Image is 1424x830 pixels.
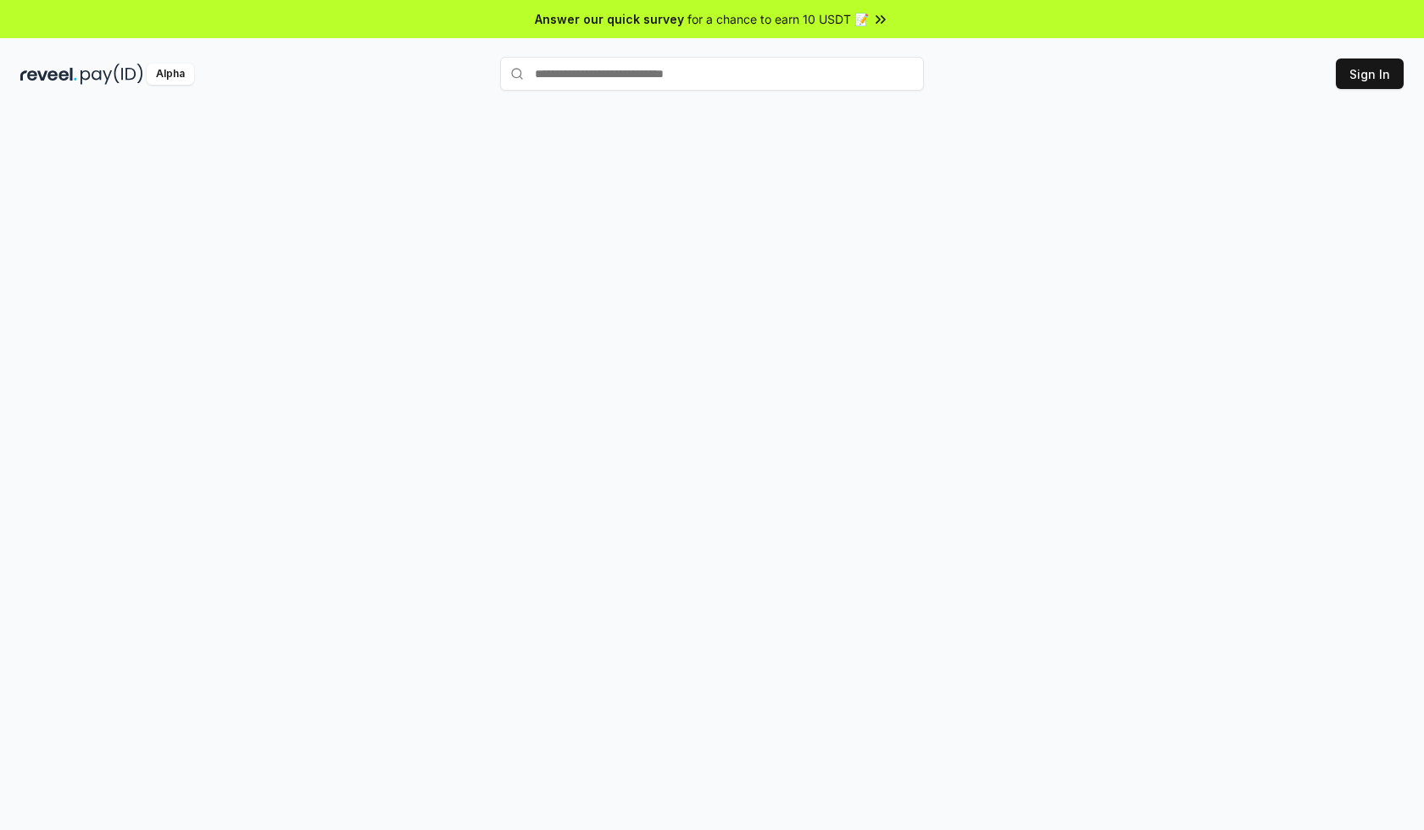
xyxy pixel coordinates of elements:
[1336,58,1404,89] button: Sign In
[687,10,869,28] span: for a chance to earn 10 USDT 📝
[20,64,77,85] img: reveel_dark
[147,64,194,85] div: Alpha
[535,10,684,28] span: Answer our quick survey
[81,64,143,85] img: pay_id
